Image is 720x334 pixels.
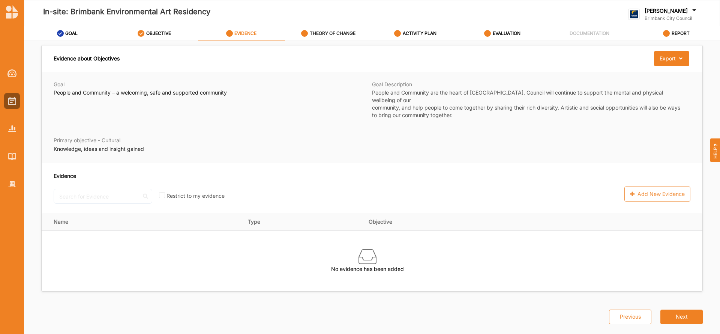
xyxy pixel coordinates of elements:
[7,69,17,77] img: Dashboard
[660,310,703,325] button: Next
[8,97,16,105] img: Activities
[363,213,604,231] th: Objective
[331,266,404,272] label: No evidence has been added
[4,65,20,81] a: Dashboard
[493,30,520,36] label: EVALUATION
[4,121,20,137] a: Reports
[628,9,640,20] img: logo
[645,8,688,14] label: [PERSON_NAME]
[243,213,363,231] th: Type
[65,30,78,36] label: GOAL
[672,30,690,36] label: REPORT
[54,51,120,66] div: Evidence about Objectives
[4,93,20,109] a: Activities
[8,125,16,132] img: Reports
[403,30,436,36] label: ACTIVITY PLAN
[42,213,243,231] th: Name
[654,51,689,66] button: Export
[570,30,609,36] label: DOCUMENTATION
[4,149,20,164] a: Library
[358,248,376,266] img: box
[4,176,20,192] a: Organisation
[8,181,16,188] img: Organisation
[645,15,698,21] label: Brimbank City Council
[43,6,210,18] label: In-site: Brimbank Environmental Art Residency
[234,30,256,36] label: EVIDENCE
[310,30,355,36] label: THEORY OF CHANGE
[8,153,16,159] img: Library
[146,30,171,36] label: OBJECTIVE
[660,55,676,62] div: Export
[6,5,18,19] img: logo
[609,310,651,325] button: Previous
